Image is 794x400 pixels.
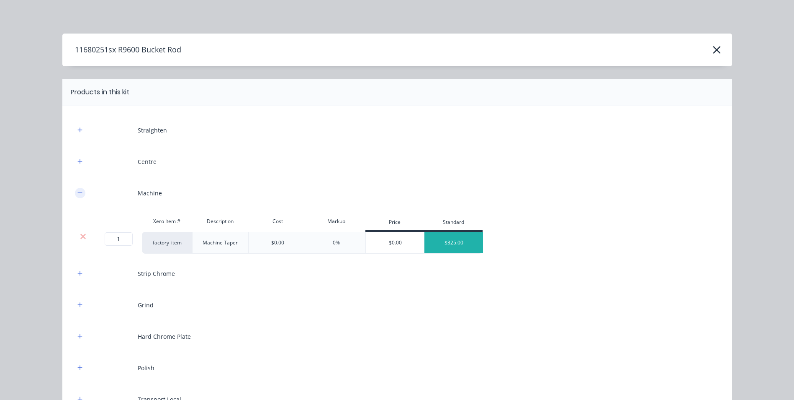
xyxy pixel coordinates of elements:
[333,239,340,247] div: 0%
[105,232,133,246] input: ?
[365,215,424,232] div: Price
[138,157,157,166] div: Centre
[71,87,129,97] div: Products in this kit
[142,232,192,254] div: factory_item
[307,213,365,230] div: Markup
[192,213,249,230] div: Description
[138,189,162,197] div: Machine
[424,215,483,232] div: Standard
[138,364,154,372] div: Polish
[366,232,424,253] div: $0.00
[138,332,191,341] div: Hard Chrome Plate
[192,232,249,254] div: Machine Taper
[62,42,181,58] h4: 11680251sx R9600 Bucket Rod
[142,213,192,230] div: Xero Item #
[248,213,307,230] div: Cost
[424,232,483,253] div: $325.00
[138,301,154,309] div: Grind
[138,269,175,278] div: Strip Chrome
[138,126,167,135] div: Straighten
[271,239,284,247] div: $0.00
